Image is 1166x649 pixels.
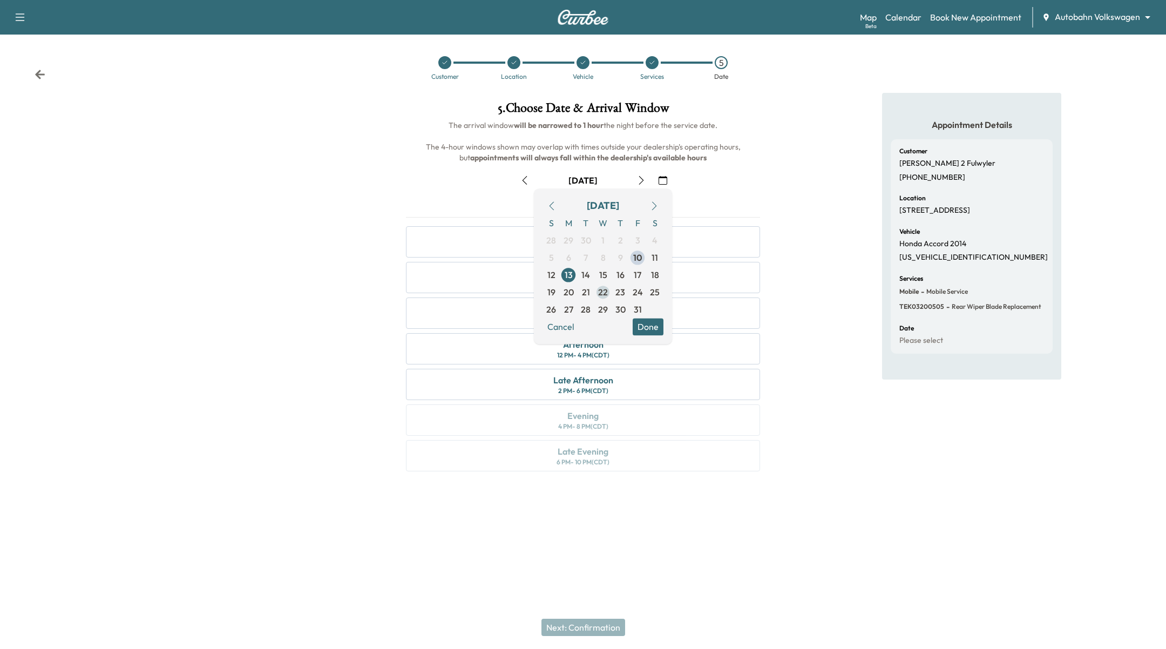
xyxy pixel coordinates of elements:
[564,303,573,316] span: 27
[546,303,556,316] span: 26
[618,251,623,264] span: 9
[899,253,1048,262] p: [US_VEHICLE_IDENTIFICATION_NUMBER]
[566,251,571,264] span: 6
[950,302,1041,311] span: Rear Wiper Blade Replacement
[35,69,45,80] div: Back
[899,275,923,282] h6: Services
[549,251,554,264] span: 5
[546,234,556,247] span: 28
[564,286,574,299] span: 20
[633,251,642,264] span: 10
[615,303,626,316] span: 30
[426,120,742,163] span: The arrival window the night before the service date. The 4-hour windows shown may overlap with t...
[899,173,965,182] p: [PHONE_NUMBER]
[594,214,612,232] span: W
[634,268,641,281] span: 17
[577,214,594,232] span: T
[581,268,590,281] span: 14
[557,351,609,360] div: 12 PM - 4 PM (CDT)
[885,11,921,24] a: Calendar
[899,302,944,311] span: TEK03200505
[650,286,660,299] span: 25
[891,119,1053,131] h5: Appointment Details
[899,239,966,249] p: Honda Accord 2014
[568,174,598,186] div: [DATE]
[714,73,728,80] div: Date
[634,303,642,316] span: 31
[615,286,625,299] span: 23
[543,318,579,335] button: Cancel
[652,251,658,264] span: 11
[470,153,707,163] b: appointments will always fall within the dealership's available hours
[584,251,588,264] span: 7
[598,286,608,299] span: 22
[598,303,608,316] span: 29
[557,10,609,25] img: Curbee Logo
[573,73,593,80] div: Vehicle
[397,102,769,120] h1: 5 . Choose Date & Arrival Window
[582,286,590,299] span: 21
[633,286,643,299] span: 24
[651,268,659,281] span: 18
[431,73,459,80] div: Customer
[547,268,555,281] span: 12
[930,11,1021,24] a: Book New Appointment
[558,387,608,395] div: 2 PM - 6 PM (CDT)
[581,234,591,247] span: 30
[899,159,995,168] p: [PERSON_NAME] 2 Fulwyler
[629,214,646,232] span: F
[633,318,663,335] button: Done
[601,234,605,247] span: 1
[565,268,573,281] span: 13
[1055,11,1140,23] span: Autobahn Volkswagen
[581,303,591,316] span: 28
[635,234,640,247] span: 3
[514,120,604,130] b: will be narrowed to 1 hour
[899,206,970,215] p: [STREET_ADDRESS]
[899,336,943,346] p: Please select
[564,234,573,247] span: 29
[944,301,950,312] span: -
[543,214,560,232] span: S
[899,287,919,296] span: Mobile
[646,214,663,232] span: S
[640,73,664,80] div: Services
[899,148,927,154] h6: Customer
[899,325,914,332] h6: Date
[563,338,604,351] div: Afternoon
[553,374,613,387] div: Late Afternoon
[601,251,606,264] span: 8
[501,73,527,80] div: Location
[599,268,607,281] span: 15
[865,22,877,30] div: Beta
[547,286,555,299] span: 19
[715,56,728,69] div: 5
[618,234,623,247] span: 2
[924,287,968,296] span: Mobile Service
[612,214,629,232] span: T
[587,198,619,213] div: [DATE]
[652,234,657,247] span: 4
[899,195,926,201] h6: Location
[560,214,577,232] span: M
[616,268,625,281] span: 16
[919,286,924,297] span: -
[860,11,877,24] a: MapBeta
[899,228,920,235] h6: Vehicle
